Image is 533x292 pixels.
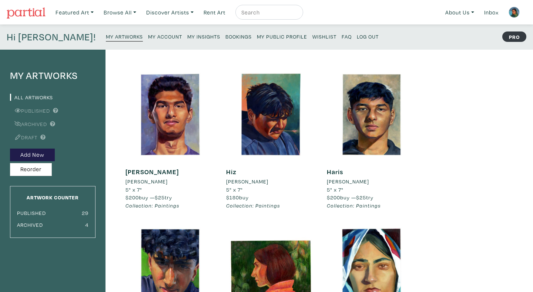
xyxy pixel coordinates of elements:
li: [PERSON_NAME] [327,177,369,186]
a: Inbox [481,5,502,20]
h4: Hi [PERSON_NAME]! [7,31,96,43]
a: My Insights [187,31,220,41]
span: $200 [327,194,340,201]
a: Published [10,107,50,114]
small: Bookings [225,33,252,40]
a: [PERSON_NAME] [125,177,215,186]
a: Log Out [357,31,379,41]
small: Artwork Counter [27,194,79,201]
span: $25 [155,194,165,201]
span: $180 [226,194,239,201]
small: My Artworks [106,33,143,40]
a: Browse All [100,5,140,20]
li: [PERSON_NAME] [125,177,168,186]
a: Haris [327,167,343,176]
a: About Us [442,5,477,20]
li: [PERSON_NAME] [226,177,268,186]
a: All Artworks [10,94,53,101]
span: buy — try [327,194,373,201]
a: Rent Art [200,5,229,20]
a: Discover Artists [143,5,197,20]
a: Featured Art [52,5,97,20]
a: [PERSON_NAME] [226,177,316,186]
span: 5" x 7" [327,186,343,193]
small: Log Out [357,33,379,40]
span: buy — try [125,194,172,201]
a: Bookings [225,31,252,41]
em: Collection: Paintings [125,202,180,209]
span: 5" x 7" [125,186,142,193]
small: FAQ [342,33,352,40]
small: 29 [82,209,88,216]
span: buy [226,194,249,201]
small: Published [17,209,46,216]
small: My Insights [187,33,220,40]
button: Add New [10,149,55,162]
a: Draft [10,134,37,141]
a: My Public Profile [257,31,307,41]
span: $25 [356,194,366,201]
input: Search [241,8,296,17]
button: Reorder [10,163,52,176]
a: Archived [10,120,47,127]
a: [PERSON_NAME] [125,167,179,176]
small: My Account [148,33,182,40]
small: Archived [17,221,43,228]
small: My Public Profile [257,33,307,40]
img: phpThumb.php [509,7,520,18]
a: FAQ [342,31,352,41]
strong: PRO [502,31,526,42]
em: Collection: Paintings [226,202,280,209]
a: [PERSON_NAME] [327,177,416,186]
a: My Artworks [106,31,143,42]
span: $200 [125,194,139,201]
h4: My Artworks [10,70,95,82]
a: Hiz [226,167,237,176]
a: Wishlist [312,31,336,41]
a: My Account [148,31,182,41]
em: Collection: Paintings [327,202,381,209]
span: 5" x 7" [226,186,243,193]
small: Wishlist [312,33,336,40]
small: 4 [85,221,88,228]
